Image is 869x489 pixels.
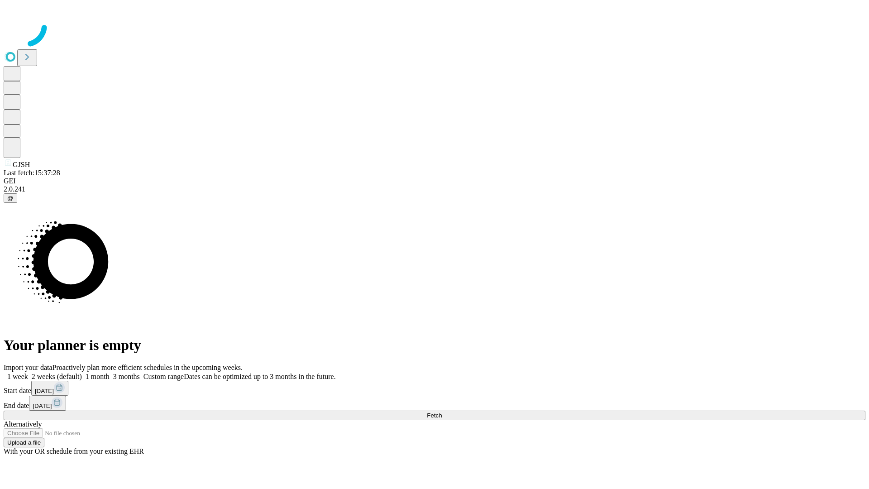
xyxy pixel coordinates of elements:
[113,373,140,380] span: 3 months
[143,373,184,380] span: Custom range
[31,381,68,396] button: [DATE]
[4,411,865,420] button: Fetch
[4,185,865,193] div: 2.0.241
[33,403,52,409] span: [DATE]
[4,438,44,447] button: Upload a file
[32,373,82,380] span: 2 weeks (default)
[4,420,42,428] span: Alternatively
[4,364,53,371] span: Import your data
[4,447,144,455] span: With your OR schedule from your existing EHR
[4,381,865,396] div: Start date
[35,388,54,394] span: [DATE]
[4,193,17,203] button: @
[13,161,30,168] span: GJSH
[4,169,60,177] span: Last fetch: 15:37:28
[184,373,335,380] span: Dates can be optimized up to 3 months in the future.
[53,364,243,371] span: Proactively plan more efficient schedules in the upcoming weeks.
[86,373,110,380] span: 1 month
[4,177,865,185] div: GEI
[7,195,14,201] span: @
[7,373,28,380] span: 1 week
[29,396,66,411] button: [DATE]
[4,337,865,354] h1: Your planner is empty
[427,412,442,419] span: Fetch
[4,396,865,411] div: End date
